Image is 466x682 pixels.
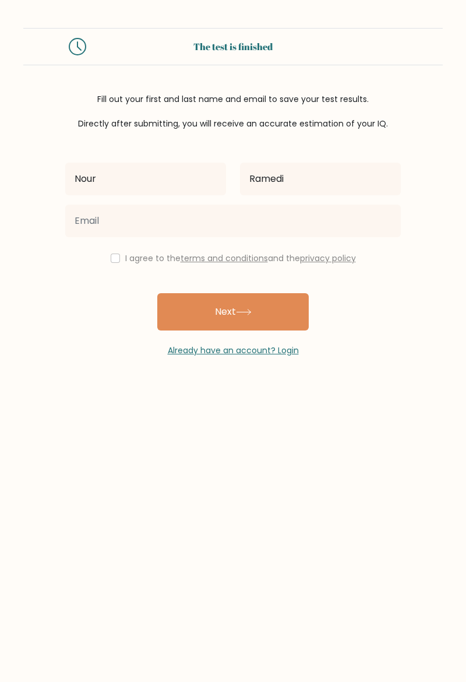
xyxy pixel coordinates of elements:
button: Next [157,293,309,331]
input: Email [65,205,401,237]
div: The test is finished [100,40,366,54]
a: terms and conditions [181,252,268,264]
input: First name [65,163,226,195]
input: Last name [240,163,401,195]
a: Already have an account? Login [168,344,299,356]
div: Fill out your first and last name and email to save your test results. Directly after submitting,... [23,93,443,130]
label: I agree to the and the [125,252,356,264]
a: privacy policy [300,252,356,264]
